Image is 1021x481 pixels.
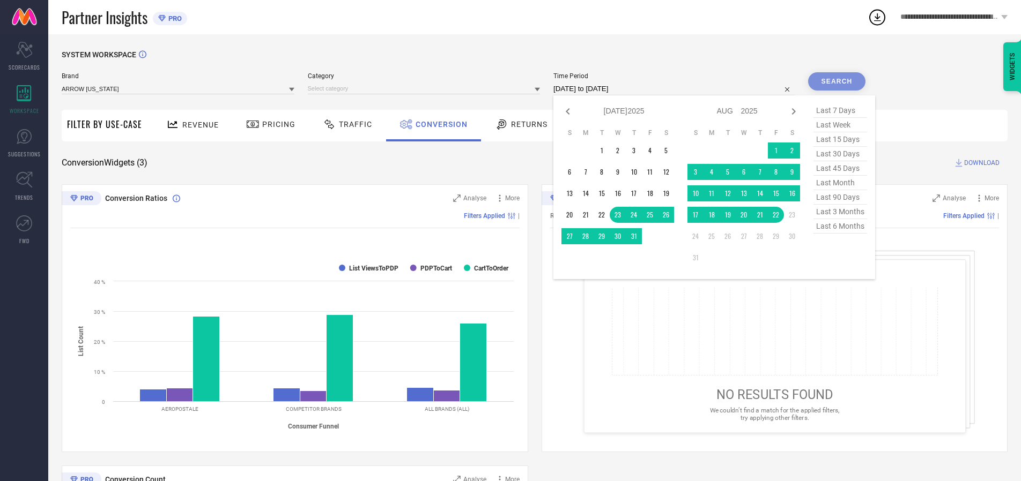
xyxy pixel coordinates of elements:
text: 40 % [94,279,105,285]
td: Sat Jul 26 2025 [658,207,674,223]
td: Wed Aug 06 2025 [736,164,752,180]
text: AEROPOSTALE [161,406,198,412]
span: Conversion [416,120,468,129]
td: Mon Aug 04 2025 [704,164,720,180]
span: last 90 days [813,190,867,205]
span: Conversion Widgets ( 3 ) [62,157,147,168]
span: More [985,194,999,202]
td: Tue Aug 12 2025 [720,185,736,201]
td: Wed Aug 13 2025 [736,185,752,201]
text: COMPETITOR BRANDS [286,406,342,412]
td: Tue Jul 29 2025 [594,228,610,244]
div: Premium [542,191,581,207]
td: Thu Jul 24 2025 [626,207,642,223]
td: Fri Aug 08 2025 [768,164,784,180]
svg: Zoom [453,194,461,202]
span: DOWNLOAD [964,157,1000,168]
span: NO RESULTS FOUND [716,387,833,402]
td: Sat Aug 23 2025 [784,207,800,223]
td: Sat Jul 05 2025 [658,142,674,159]
span: last 45 days [813,161,867,176]
td: Sun Aug 24 2025 [687,228,704,244]
span: last month [813,176,867,190]
td: Wed Aug 27 2025 [736,228,752,244]
td: Sun Aug 10 2025 [687,185,704,201]
th: Sunday [687,129,704,137]
div: Previous month [561,105,574,118]
span: last 15 days [813,132,867,147]
td: Sat Aug 30 2025 [784,228,800,244]
td: Wed Jul 09 2025 [610,164,626,180]
th: Thursday [752,129,768,137]
td: Fri Aug 29 2025 [768,228,784,244]
span: Pricing [262,120,295,129]
td: Thu Aug 21 2025 [752,207,768,223]
th: Saturday [658,129,674,137]
th: Sunday [561,129,578,137]
text: 0 [102,399,105,405]
span: SUGGESTIONS [8,150,41,158]
span: SCORECARDS [9,63,40,71]
td: Mon Jul 28 2025 [578,228,594,244]
span: Analyse [943,194,966,202]
span: Revenue [182,121,219,129]
span: last 6 months [813,219,867,234]
td: Sun Jul 20 2025 [561,207,578,223]
th: Thursday [626,129,642,137]
span: PRO [166,14,182,22]
th: Tuesday [720,129,736,137]
th: Wednesday [610,129,626,137]
span: Revenue (% share) [550,212,603,220]
span: Filters Applied [943,212,985,220]
span: Filters Applied [464,212,505,220]
span: Brand [62,72,294,80]
td: Mon Aug 11 2025 [704,185,720,201]
span: last 7 days [813,103,867,118]
td: Fri Aug 01 2025 [768,142,784,159]
span: Time Period [553,72,795,80]
td: Fri Aug 22 2025 [768,207,784,223]
th: Friday [642,129,658,137]
text: 20 % [94,339,105,345]
td: Wed Jul 02 2025 [610,142,626,159]
th: Tuesday [594,129,610,137]
td: Sun Aug 31 2025 [687,250,704,266]
th: Monday [578,129,594,137]
span: Returns [511,120,548,129]
td: Tue Aug 26 2025 [720,228,736,244]
td: Sun Jul 13 2025 [561,185,578,201]
td: Sat Jul 12 2025 [658,164,674,180]
span: SYSTEM WORKSPACE [62,50,136,59]
text: PDPToCart [420,265,452,272]
span: last week [813,118,867,132]
td: Mon Aug 18 2025 [704,207,720,223]
span: Category [308,72,541,80]
th: Saturday [784,129,800,137]
td: Thu Aug 14 2025 [752,185,768,201]
td: Thu Jul 31 2025 [626,228,642,244]
td: Wed Aug 20 2025 [736,207,752,223]
div: Premium [62,191,101,207]
td: Sun Aug 03 2025 [687,164,704,180]
td: Mon Jul 21 2025 [578,207,594,223]
td: Wed Jul 30 2025 [610,228,626,244]
td: Tue Jul 22 2025 [594,207,610,223]
td: Fri Jul 04 2025 [642,142,658,159]
span: WORKSPACE [10,107,39,115]
td: Tue Aug 19 2025 [720,207,736,223]
span: Analyse [463,194,486,202]
text: List ViewsToPDP [349,265,398,272]
th: Monday [704,129,720,137]
td: Sat Aug 02 2025 [784,142,800,159]
span: Conversion Ratios [105,194,167,202]
td: Wed Jul 23 2025 [610,207,626,223]
td: Sat Aug 16 2025 [784,185,800,201]
span: last 3 months [813,205,867,219]
td: Tue Jul 08 2025 [594,164,610,180]
input: Select time period [553,82,795,95]
div: Next month [787,105,800,118]
td: Thu Aug 28 2025 [752,228,768,244]
td: Thu Aug 07 2025 [752,164,768,180]
td: Sun Jul 27 2025 [561,228,578,244]
input: Select category [308,83,541,94]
